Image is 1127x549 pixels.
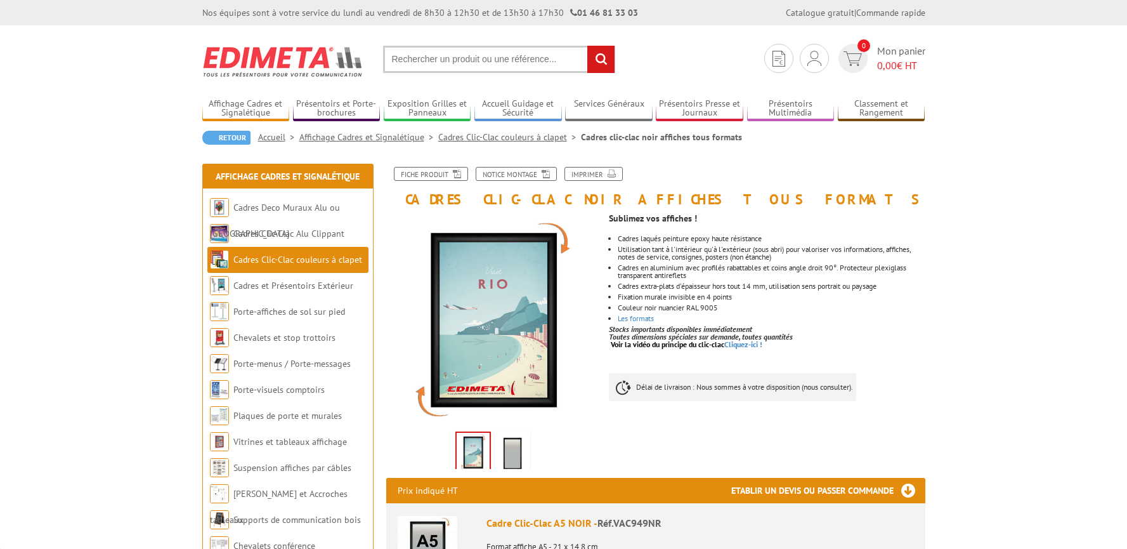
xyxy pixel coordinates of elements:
[438,131,581,143] a: Cadres Clic-Clac couleurs à clapet
[210,488,348,526] a: [PERSON_NAME] et Accroches tableaux
[581,131,742,143] li: Cadres clic-clac noir affiches tous formats
[216,171,360,182] a: Affichage Cadres et Signalétique
[609,332,793,341] em: Toutes dimensions spéciales sur demande, toutes quantités
[731,478,925,503] h3: Etablir un devis ou passer commande
[210,432,229,451] img: Vitrines et tableaux affichage
[587,46,615,73] input: rechercher
[807,51,821,66] img: devis rapide
[233,332,335,343] a: Chevalets et stop trottoirs
[202,6,638,19] div: Nos équipes sont à votre service du lundi au vendredi de 8h30 à 12h30 et de 13h30 à 17h30
[202,131,251,145] a: Retour
[258,131,299,143] a: Accueil
[618,314,654,323] a: Les formats
[570,7,638,18] strong: 01 46 81 33 03
[564,167,623,181] a: Imprimer
[877,58,925,73] span: € HT
[386,213,600,427] img: cadres_aluminium_clic_clac_vac949nr.jpg
[476,167,557,181] a: Notice Montage
[384,98,471,119] a: Exposition Grilles et Panneaux
[233,306,345,317] a: Porte-affiches de sol sur pied
[210,302,229,321] img: Porte-affiches de sol sur pied
[618,246,925,261] li: Utilisation tant à l'intérieur qu'à l'extérieur (sous abri) pour valoriser vos informations, affi...
[233,514,361,526] a: Supports de communication bois
[233,358,351,369] a: Porte-menus / Porte-messages
[844,51,862,66] img: devis rapide
[772,51,785,67] img: devis rapide
[486,516,914,531] div: Cadre Clic-Clac A5 NOIR -
[394,167,468,181] a: Fiche produit
[233,410,342,421] a: Plaques de porte et murales
[835,44,925,73] a: devis rapide 0 Mon panier 0,00€ HT
[609,373,856,401] p: Délai de livraison : Nous sommes à votre disposition (nous consulter).
[299,131,438,143] a: Affichage Cadres et Signalétique
[210,276,229,295] img: Cadres et Présentoirs Extérieur
[877,59,897,72] span: 0,00
[233,462,351,473] a: Suspension affiches par câbles
[618,304,925,312] li: Couleur noir nuancier RAL 9005
[202,98,290,119] a: Affichage Cadres et Signalétique
[293,98,381,119] a: Présentoirs et Porte-brochures
[210,328,229,347] img: Chevalets et stop trottoirs
[786,6,925,19] div: |
[565,98,653,119] a: Services Généraux
[233,228,344,239] a: Cadres Clic-Clac Alu Clippant
[210,484,229,503] img: Cimaises et Accroches tableaux
[618,264,925,279] li: Cadres en aluminium avec profilés rabattables et coins angle droit 90°. Protecteur plexiglass tra...
[597,517,661,529] span: Réf.VAC949NR
[210,354,229,373] img: Porte-menus / Porte-messages
[877,44,925,73] span: Mon panier
[611,340,724,349] span: Voir la vidéo du principe du clic-clac
[611,340,762,349] a: Voir la vidéo du principe du clic-clacCliquez-ici !
[856,7,925,18] a: Commande rapide
[233,436,347,447] a: Vitrines et tableaux affichage
[609,324,752,334] em: Stocks importants disponibles immédiatement
[656,98,743,119] a: Présentoirs Presse et Journaux
[457,433,490,472] img: cadres_aluminium_clic_clac_vac949nr.jpg
[838,98,925,119] a: Classement et Rangement
[210,380,229,399] img: Porte-visuels comptoirs
[233,384,325,395] a: Porte-visuels comptoirs
[474,98,562,119] a: Accueil Guidage et Sécurité
[609,215,925,222] p: Sublimez vos affiches !
[210,406,229,425] img: Plaques de porte et murales
[233,254,362,265] a: Cadres Clic-Clac couleurs à clapet
[233,280,353,291] a: Cadres et Présentoirs Extérieur
[210,198,229,217] img: Cadres Deco Muraux Alu ou Bois
[747,98,835,119] a: Présentoirs Multimédia
[857,39,870,52] span: 0
[618,293,925,301] li: Fixation murale invisible en 4 points
[383,46,615,73] input: Rechercher un produit ou une référence...
[210,202,340,239] a: Cadres Deco Muraux Alu ou [GEOGRAPHIC_DATA]
[497,434,528,473] img: cadre_noir_vide.jpg
[202,38,364,85] img: Edimeta
[786,7,854,18] a: Catalogue gratuit
[398,478,458,503] p: Prix indiqué HT
[618,235,925,242] li: Cadres laqués peinture epoxy haute résistance
[618,282,925,290] li: Cadres extra-plats d'épaisseur hors tout 14 mm, utilisation sens portrait ou paysage
[210,250,229,269] img: Cadres Clic-Clac couleurs à clapet
[210,458,229,477] img: Suspension affiches par câbles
